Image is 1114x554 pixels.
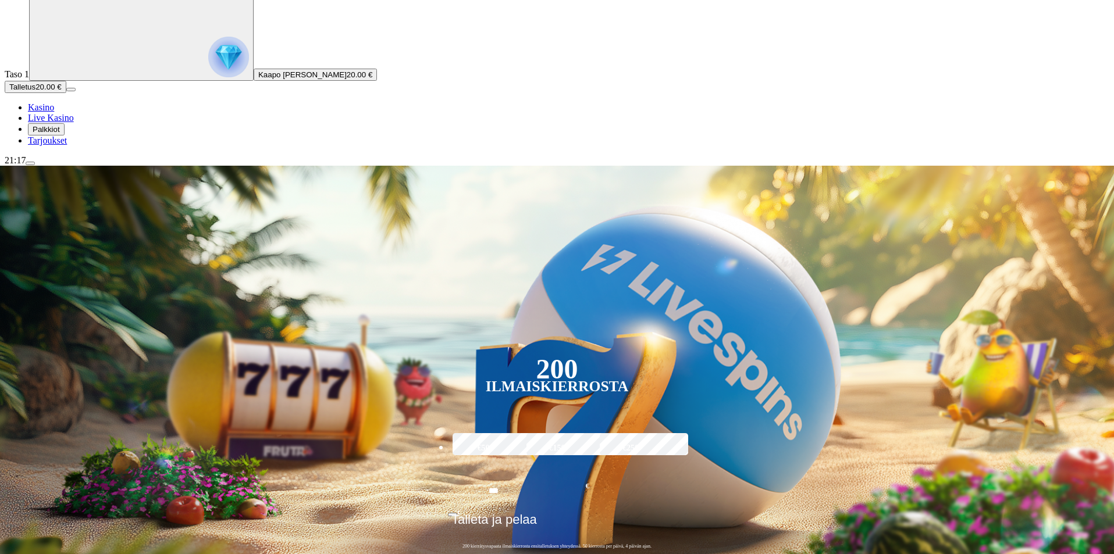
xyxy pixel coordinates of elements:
[5,155,26,165] span: 21:17
[448,543,666,549] span: 200 kierrätysvapaata ilmaiskierrosta ensitalletuksen yhteydessä. 50 kierrosta per päivä, 4 päivän...
[347,70,372,79] span: 20.00 €
[33,125,60,134] span: Palkkiot
[451,512,537,535] span: Talleta ja pelaa
[536,362,578,376] div: 200
[450,431,517,465] label: €50
[28,135,67,145] span: Tarjoukset
[26,162,35,165] button: menu
[28,123,65,135] button: reward iconPalkkiot
[35,83,61,91] span: 20.00 €
[28,135,67,145] a: gift-inverted iconTarjoukset
[28,113,74,123] a: poker-chip iconLive Kasino
[28,102,54,112] a: diamond iconKasino
[258,70,347,79] span: Kaapo [PERSON_NAME]
[586,481,589,492] span: €
[9,83,35,91] span: Talletus
[66,88,76,91] button: menu
[457,509,461,516] span: €
[486,380,629,394] div: Ilmaiskierrosta
[208,37,249,77] img: reward progress
[28,113,74,123] span: Live Kasino
[448,512,666,536] button: Talleta ja pelaa
[28,102,54,112] span: Kasino
[254,69,377,81] button: Kaapo [PERSON_NAME]20.00 €
[5,81,66,93] button: Talletusplus icon20.00 €
[597,431,664,465] label: €250
[5,69,29,79] span: Taso 1
[524,431,591,465] label: €150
